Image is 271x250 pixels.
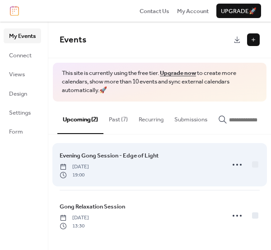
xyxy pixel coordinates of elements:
[9,32,36,41] span: My Events
[60,163,89,171] span: [DATE]
[4,124,41,139] a: Form
[140,7,169,16] span: Contact Us
[10,6,19,16] img: logo
[60,222,89,230] span: 13:30
[216,4,261,18] button: Upgrade🚀
[9,89,27,98] span: Design
[177,7,209,16] span: My Account
[60,171,89,179] span: 19:00
[57,102,103,134] button: Upcoming (2)
[60,202,125,211] span: Gong Relaxation Session
[4,67,41,81] a: Views
[4,105,41,120] a: Settings
[62,69,257,95] span: This site is currently using the free tier. to create more calendars, show more than 10 events an...
[140,6,169,15] a: Contact Us
[4,48,41,62] a: Connect
[60,151,159,161] a: Evening Gong Session - Edge of Light
[103,102,133,133] button: Past (7)
[60,151,159,160] span: Evening Gong Session - Edge of Light
[60,32,86,48] span: Events
[9,127,23,136] span: Form
[4,28,41,43] a: My Events
[4,86,41,101] a: Design
[9,70,25,79] span: Views
[9,51,32,60] span: Connect
[9,108,31,117] span: Settings
[60,214,89,222] span: [DATE]
[160,67,196,79] a: Upgrade now
[133,102,169,133] button: Recurring
[177,6,209,15] a: My Account
[221,7,257,16] span: Upgrade 🚀
[60,202,125,212] a: Gong Relaxation Session
[169,102,213,133] button: Submissions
